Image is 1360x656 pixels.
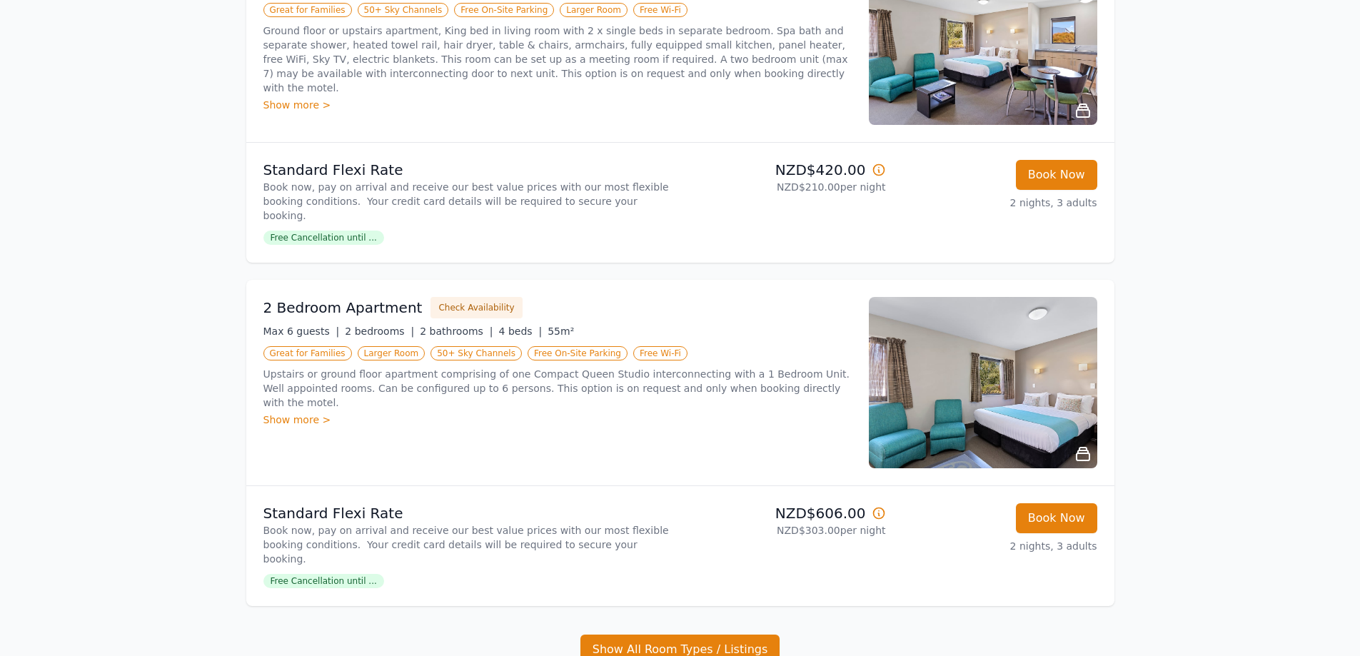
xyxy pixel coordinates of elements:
p: 2 nights, 3 adults [897,196,1097,210]
span: 55m² [548,326,574,337]
p: Upstairs or ground floor apartment comprising of one Compact Queen Studio interconnecting with a ... [263,367,852,410]
p: Book now, pay on arrival and receive our best value prices with our most flexible booking conditi... [263,180,675,223]
p: Standard Flexi Rate [263,160,675,180]
span: Free Cancellation until ... [263,574,384,588]
span: Great for Families [263,3,352,17]
button: Book Now [1016,503,1097,533]
span: Free On-Site Parking [454,3,554,17]
span: Great for Families [263,346,352,360]
button: Check Availability [430,297,522,318]
p: Standard Flexi Rate [263,503,675,523]
span: 2 bedrooms | [345,326,414,337]
p: Book now, pay on arrival and receive our best value prices with our most flexible booking conditi... [263,523,675,566]
span: Free On-Site Parking [528,346,628,360]
span: 50+ Sky Channels [430,346,522,360]
span: 4 beds | [499,326,543,337]
p: NZD$420.00 [686,160,886,180]
p: NZD$210.00 per night [686,180,886,194]
p: Ground floor or upstairs apartment, King bed in living room with 2 x single beds in separate bedr... [263,24,852,95]
span: 2 bathrooms | [420,326,493,337]
p: NZD$303.00 per night [686,523,886,538]
span: Free Cancellation until ... [263,231,384,245]
p: NZD$606.00 [686,503,886,523]
span: Free Wi-Fi [633,346,687,360]
button: Book Now [1016,160,1097,190]
h3: 2 Bedroom Apartment [263,298,423,318]
span: 50+ Sky Channels [358,3,449,17]
p: 2 nights, 3 adults [897,539,1097,553]
span: Free Wi-Fi [633,3,687,17]
div: Show more > [263,98,852,112]
span: Max 6 guests | [263,326,340,337]
div: Show more > [263,413,852,427]
span: Larger Room [358,346,425,360]
span: Larger Room [560,3,628,17]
